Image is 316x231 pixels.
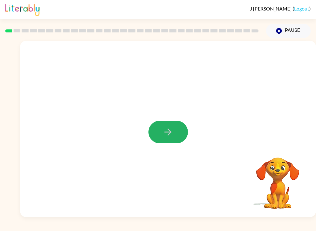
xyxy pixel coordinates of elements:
button: Pause [266,24,311,38]
a: Logout [294,6,309,11]
video: Your browser must support playing .mp4 files to use Literably. Please try using another browser. [247,148,309,210]
img: Literably [5,2,39,16]
div: ( ) [250,6,311,11]
span: J [PERSON_NAME] [250,6,293,11]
